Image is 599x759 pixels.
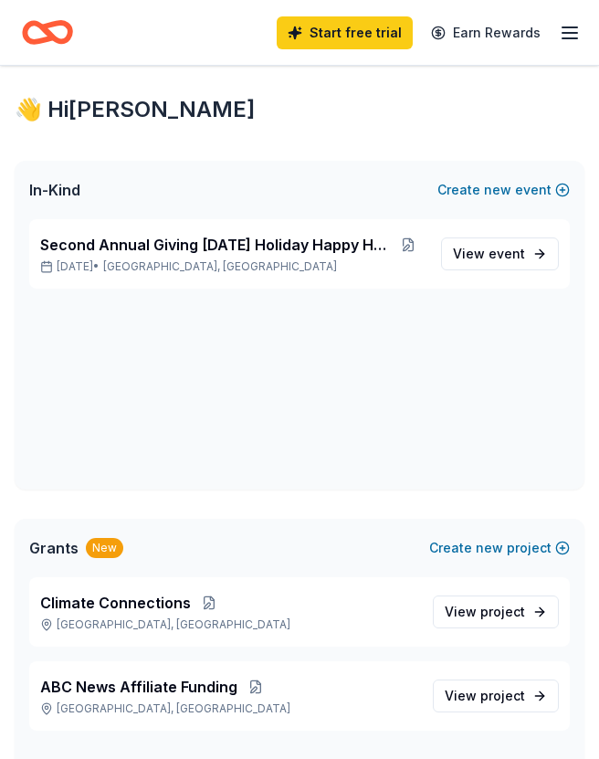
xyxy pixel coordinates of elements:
[489,246,525,261] span: event
[40,234,391,256] span: Second Annual Giving [DATE] Holiday Happy Hour
[453,243,525,265] span: View
[40,701,418,716] p: [GEOGRAPHIC_DATA], [GEOGRAPHIC_DATA]
[445,685,525,707] span: View
[40,259,426,274] p: [DATE] •
[433,596,559,628] a: View project
[476,537,503,559] span: new
[40,592,191,614] span: Climate Connections
[445,601,525,623] span: View
[437,179,570,201] button: Createnewevent
[480,604,525,619] span: project
[29,537,79,559] span: Grants
[277,16,413,49] a: Start free trial
[15,95,584,124] div: 👋 Hi [PERSON_NAME]
[29,179,80,201] span: In-Kind
[441,237,559,270] a: View event
[433,680,559,712] a: View project
[40,676,237,698] span: ABC News Affiliate Funding
[22,11,73,54] a: Home
[480,688,525,703] span: project
[40,617,418,632] p: [GEOGRAPHIC_DATA], [GEOGRAPHIC_DATA]
[103,259,337,274] span: [GEOGRAPHIC_DATA], [GEOGRAPHIC_DATA]
[420,16,552,49] a: Earn Rewards
[484,179,511,201] span: new
[429,537,570,559] button: Createnewproject
[86,538,123,558] div: New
